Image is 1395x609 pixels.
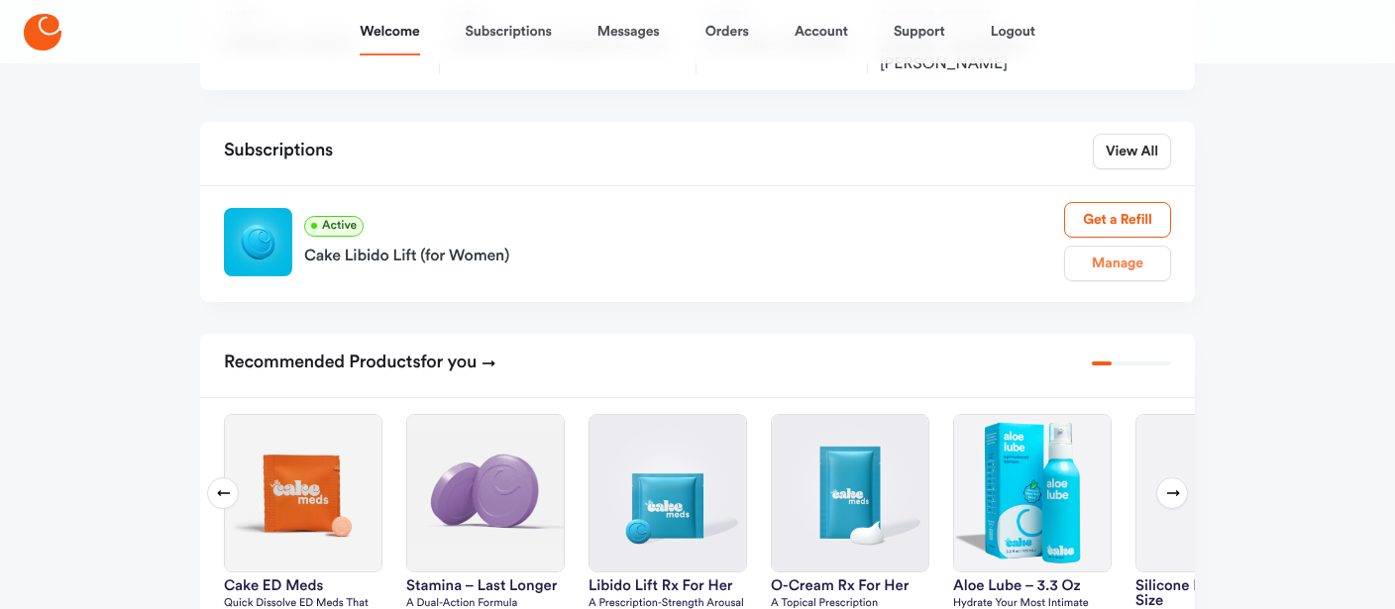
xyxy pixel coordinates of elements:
[705,8,749,55] a: Orders
[1136,415,1293,571] img: silicone lube – value size
[466,8,552,55] a: Subscriptions
[1093,134,1171,169] a: View All
[304,237,1064,268] a: Cake Libido Lift (for Women)
[795,8,848,55] a: Account
[894,8,945,55] a: Support
[225,415,381,571] img: Cake ED Meds
[304,216,364,237] span: Active
[406,578,565,593] h3: Stamina – Last Longer
[597,8,660,55] a: Messages
[954,415,1111,571] img: Aloe Lube – 3.3 oz
[224,578,382,593] h3: Cake ED Meds
[421,354,478,371] span: for you
[771,578,929,593] h3: O-Cream Rx for Her
[991,8,1035,55] a: Logout
[224,346,496,381] h2: Recommended Products
[224,134,333,169] h2: Subscriptions
[224,208,292,276] img: Libido Lift Rx
[360,8,419,55] a: Welcome
[590,415,746,571] img: Libido Lift Rx For Her
[589,578,747,593] h3: Libido Lift Rx For Her
[1135,578,1294,608] h3: silicone lube – value size
[1064,246,1171,281] a: Manage
[953,578,1112,593] h3: Aloe Lube – 3.3 oz
[407,415,564,571] img: Stamina – Last Longer
[1064,202,1171,238] a: Get a Refill
[772,415,928,571] img: O-Cream Rx for Her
